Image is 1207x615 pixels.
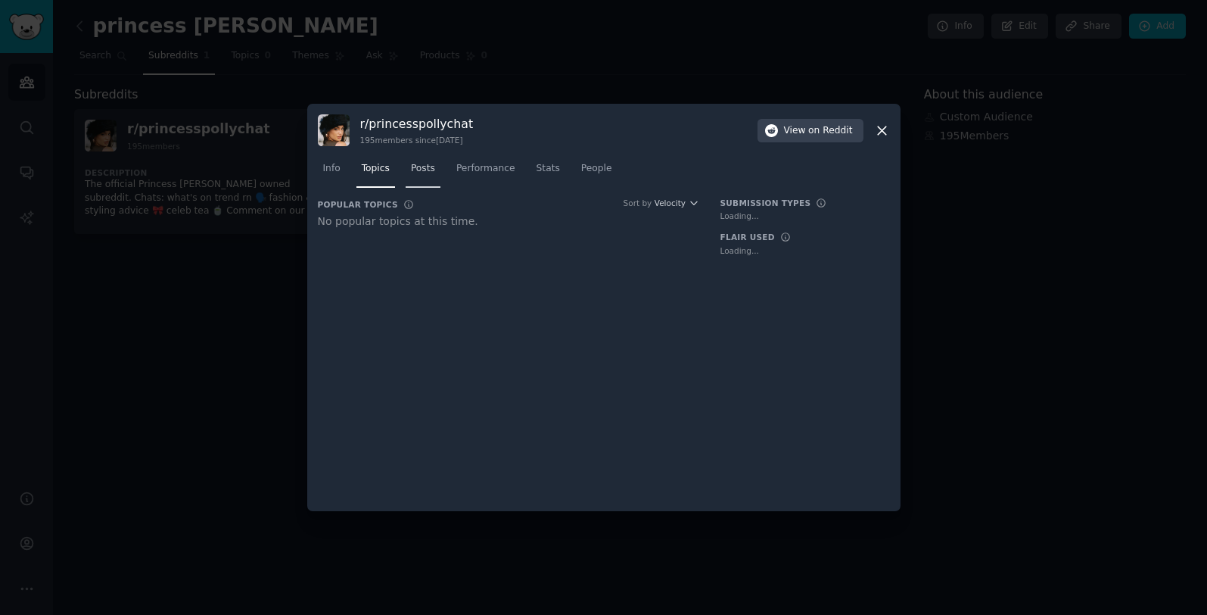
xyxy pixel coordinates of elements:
span: Stats [537,162,560,176]
h3: Flair Used [720,232,775,242]
img: princesspollychat [318,114,350,146]
a: People [576,157,617,188]
span: Performance [456,162,515,176]
a: Posts [406,157,440,188]
span: on Reddit [808,124,852,138]
a: Topics [356,157,395,188]
div: Loading... [720,245,890,256]
span: View [784,124,853,138]
span: Velocity [655,198,686,208]
span: People [581,162,612,176]
span: Info [323,162,341,176]
a: Performance [451,157,521,188]
a: Stats [531,157,565,188]
div: No popular topics at this time. [318,214,699,229]
div: 195 members since [DATE] [360,135,474,145]
div: Loading... [720,211,890,221]
h3: Submission Types [720,198,811,208]
button: Velocity [655,198,699,208]
a: Info [318,157,346,188]
div: Sort by [624,198,652,208]
h3: r/ princesspollychat [360,116,474,132]
span: Topics [362,162,390,176]
button: Viewon Reddit [757,119,863,143]
span: Posts [411,162,435,176]
h3: Popular Topics [318,199,398,210]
